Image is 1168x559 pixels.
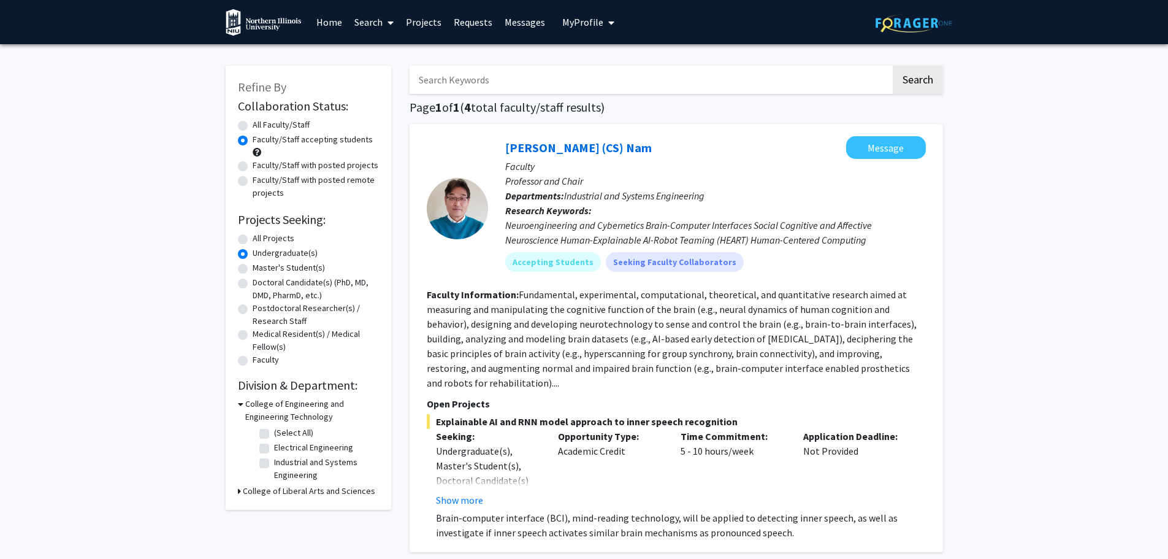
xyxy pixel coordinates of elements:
span: 4 [464,99,471,115]
label: (Select All) [274,426,313,439]
label: Faculty/Staff with posted projects [253,159,378,172]
button: Search [893,66,943,94]
div: Not Provided [794,429,917,507]
h3: College of Liberal Arts and Sciences [243,485,375,498]
a: Requests [448,1,498,44]
button: Message Chang (CS) Nam [846,136,926,159]
a: Search [348,1,400,44]
p: Opportunity Type: [558,429,662,444]
span: 1 [435,99,442,115]
a: Home [310,1,348,44]
h2: Projects Seeking: [238,212,379,227]
span: Refine By [238,79,286,94]
h3: College of Engineering and Engineering Technology [245,398,379,423]
label: Master's Student(s) [253,261,325,274]
div: Academic Credit [549,429,671,507]
label: Faculty [253,353,279,366]
a: [PERSON_NAME] (CS) Nam [505,140,652,155]
label: Doctoral Candidate(s) (PhD, MD, DMD, PharmD, etc.) [253,276,379,302]
label: Faculty/Staff with posted remote projects [253,174,379,199]
div: Undergraduate(s), Master's Student(s), Doctoral Candidate(s) (PhD, MD, DMD, PharmD, etc.) [436,444,540,517]
p: Brain-computer interface (BCI), mind-reading technology, will be applied to detecting inner speec... [436,511,926,540]
span: 1 [453,99,460,115]
label: Industrial and Systems Engineering [274,456,376,482]
h2: Division & Department: [238,378,379,393]
b: Research Keywords: [505,204,592,217]
label: All Projects [253,232,294,245]
p: Faculty [505,159,926,174]
fg-read-more: Fundamental, experimental, computational, theoretical, and quantitative research aimed at measuri... [427,288,917,389]
div: Neuroengineering and Cybernetics Brain-Computer Interfaces Social Cognitive and Affective Neurosc... [505,218,926,247]
b: Departments: [505,190,564,202]
span: My Profile [562,16,603,28]
label: Undergraduate(s) [253,247,318,260]
p: Seeking: [436,429,540,444]
label: All Faculty/Staff [253,118,310,131]
span: Industrial and Systems Engineering [564,190,704,202]
label: Faculty/Staff accepting students [253,133,373,146]
button: Show more [436,493,483,507]
h2: Collaboration Status: [238,99,379,114]
p: Application Deadline: [803,429,907,444]
iframe: Chat [9,504,52,550]
p: Open Projects [427,396,926,411]
a: Messages [498,1,551,44]
p: Time Commitment: [681,429,785,444]
p: Professor and Chair [505,174,926,188]
a: Projects [400,1,448,44]
img: ForagerOne Logo [876,13,952,33]
label: Medical Resident(s) / Medical Fellow(s) [253,328,379,353]
h1: Page of ( total faculty/staff results) [410,100,943,115]
label: Postdoctoral Researcher(s) / Research Staff [253,302,379,328]
img: Northern Illinois University Logo [226,9,302,36]
input: Search Keywords [410,66,891,94]
label: Electrical Engineering [274,441,353,454]
span: Explainable AI and RNN model approach to inner speech recognition [427,414,926,429]
b: Faculty Information: [427,288,519,301]
mat-chip: Seeking Faculty Collaborators [606,252,744,272]
div: 5 - 10 hours/week [671,429,794,507]
mat-chip: Accepting Students [505,252,601,272]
